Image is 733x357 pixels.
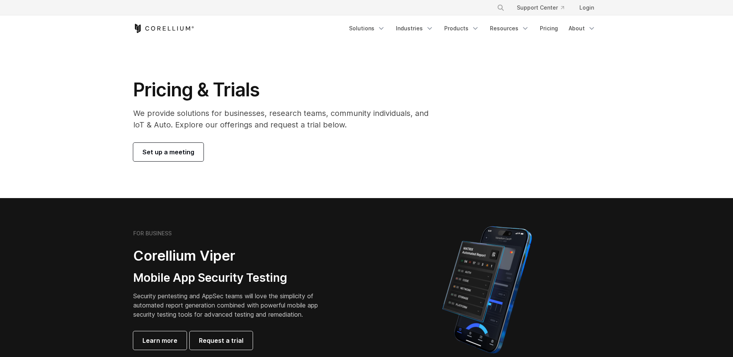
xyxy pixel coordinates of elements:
img: Corellium MATRIX automated report on iPhone showing app vulnerability test results across securit... [429,223,545,357]
a: Solutions [344,21,390,35]
div: Navigation Menu [344,21,600,35]
p: We provide solutions for businesses, research teams, community individuals, and IoT & Auto. Explo... [133,107,439,131]
a: Pricing [535,21,563,35]
h2: Corellium Viper [133,247,330,264]
a: Set up a meeting [133,143,204,161]
div: Navigation Menu [488,1,600,15]
span: Learn more [142,336,177,345]
h6: FOR BUSINESS [133,230,172,237]
h3: Mobile App Security Testing [133,271,330,285]
a: Support Center [511,1,570,15]
a: Products [440,21,484,35]
p: Security pentesting and AppSec teams will love the simplicity of automated report generation comb... [133,291,330,319]
a: Login [573,1,600,15]
a: About [564,21,600,35]
a: Resources [485,21,534,35]
span: Set up a meeting [142,147,194,157]
button: Search [494,1,508,15]
a: Industries [391,21,438,35]
a: Corellium Home [133,24,194,33]
h1: Pricing & Trials [133,78,439,101]
a: Learn more [133,331,187,350]
span: Request a trial [199,336,243,345]
a: Request a trial [190,331,253,350]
